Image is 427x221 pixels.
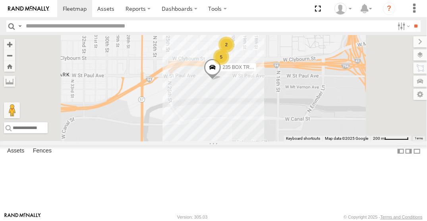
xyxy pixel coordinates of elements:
[4,61,15,72] button: Zoom Home
[286,136,320,141] button: Keyboard shortcuts
[383,2,396,15] i: ?
[413,89,427,100] label: Map Settings
[344,215,423,219] div: © Copyright 2025 -
[4,50,15,61] button: Zoom out
[222,65,259,70] span: 235 BOX TRUCK
[29,146,56,157] label: Fences
[8,6,49,12] img: rand-logo.svg
[325,136,368,141] span: Map data ©2025 Google
[371,136,411,141] button: Map Scale: 200 m per 57 pixels
[177,215,207,219] div: Version: 305.03
[413,145,421,157] label: Hide Summary Table
[381,215,423,219] a: Terms and Conditions
[3,146,28,157] label: Assets
[373,136,384,141] span: 200 m
[17,20,23,32] label: Search Query
[4,213,41,221] a: Visit our Website
[218,37,234,53] div: 2
[213,49,229,65] div: 5
[394,20,412,32] label: Search Filter Options
[405,145,413,157] label: Dock Summary Table to the Right
[4,102,20,118] button: Drag Pegman onto the map to open Street View
[4,39,15,50] button: Zoom in
[332,3,355,15] div: Dwayne Harer
[4,76,15,87] label: Measure
[415,137,423,140] a: Terms
[397,145,405,157] label: Dock Summary Table to the Left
